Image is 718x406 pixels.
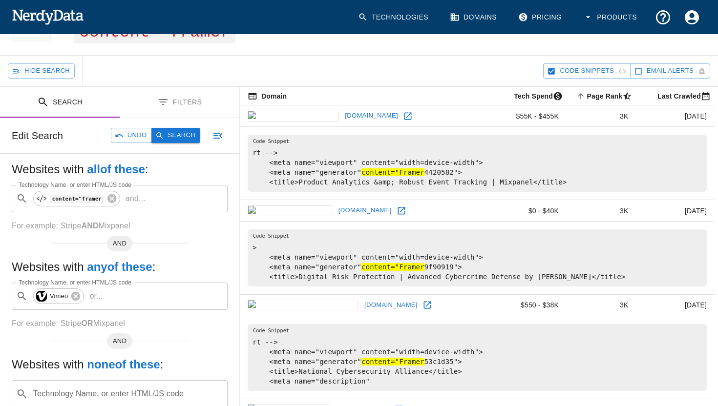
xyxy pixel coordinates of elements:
button: Undo [111,128,152,143]
span: The registered domain name (i.e. "nerdydata.com"). [248,90,287,102]
pre: > <meta name="viewport" content="width=device-width"> <meta name="generator" 9f90919"> <title>Dig... [248,229,707,286]
button: Search [151,128,200,143]
td: 3K [567,200,636,222]
a: Open staysafeonline.org in new window [420,298,435,312]
td: $550 - $38K [493,295,567,316]
pre: rt --> <meta name="viewport" content="width=device-width"> <meta name="generator" 4420582"> <titl... [248,135,707,192]
button: Account Settings [677,3,706,32]
td: 3K [567,105,636,127]
label: Technology Name, or enter HTML/JS code [19,278,131,286]
hl: content="Framer [361,358,424,365]
td: [DATE] [636,105,715,127]
span: Vimeo [44,290,73,302]
td: [DATE] [636,295,715,316]
a: [DOMAIN_NAME] [362,298,420,313]
h5: Websites with : [12,162,228,177]
p: For example: Stripe Mixpanel [12,318,228,329]
button: Support and Documentation [649,3,677,32]
td: [DATE] [636,200,715,222]
pre: rt --> <meta name="viewport" content="width=device-width"> <meta name="generator" 53c1d35"> <titl... [248,324,707,391]
button: Filters [120,87,239,118]
button: Products [577,3,645,32]
a: [DOMAIN_NAME] [342,108,401,123]
img: netcraft.com icon [248,205,332,216]
img: staysafeonline.org icon [248,300,358,310]
button: Get email alerts with newly found website results. Click to enable. [630,63,710,79]
button: Hide Search [8,63,75,79]
span: Hide Code Snippets [560,65,613,77]
b: none of these [87,358,160,371]
b: all of these [87,162,145,176]
a: Technologies [352,3,436,32]
span: AND [107,239,132,248]
span: AND [107,336,132,346]
label: Technology Name, or enter HTML/JS code [19,181,131,189]
img: mixpanel.com icon [248,111,338,122]
td: $55K - $455K [493,105,567,127]
a: Open mixpanel.com in new window [401,109,415,123]
a: Pricing [512,3,570,32]
span: A page popularity ranking based on a domain's backlinks. Smaller numbers signal more popular doma... [574,90,636,102]
td: 3K [567,295,636,316]
div: content="framer [33,191,120,206]
b: AND [81,222,98,230]
h6: Edit Search [12,128,63,143]
a: Domains [444,3,505,32]
a: Open netcraft.com in new window [394,203,409,218]
img: NerdyData.com [12,7,84,26]
p: and ... [122,193,149,204]
span: Get email alerts with newly found website results. Click to enable. [647,65,694,77]
div: Vimeo [33,288,84,304]
span: The estimated minimum and maximum annual tech spend each webpage has, based on the free, freemium... [501,90,567,102]
h5: Websites with : [12,259,228,275]
p: For example: Stripe Mixpanel [12,220,228,232]
p: or ... [85,290,106,302]
hl: content="Framer [361,263,424,271]
span: Most recent date this website was successfully crawled [645,90,715,102]
h5: Websites with : [12,357,228,372]
a: [DOMAIN_NAME] [336,203,394,218]
b: OR [81,319,93,327]
td: $0 - $40K [493,200,567,222]
code: content="framer [50,195,104,203]
b: any of these [87,260,152,273]
button: Hide Code Snippets [543,63,630,79]
hl: content="Framer [361,168,424,176]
